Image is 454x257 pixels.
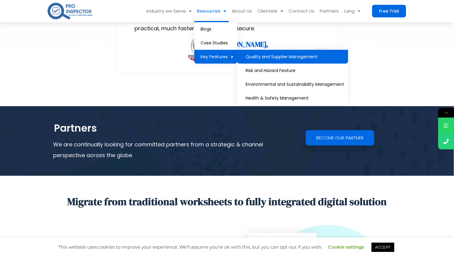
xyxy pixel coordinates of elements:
[47,1,93,20] img: pro-inspector-logo
[237,64,348,77] a: Risk and Hazard Feature
[237,77,348,91] a: Environmental and Sustainability Management
[237,91,348,105] a: Health & Safety Management
[54,123,266,133] div: Partners
[328,244,364,250] a: Cookie settings
[50,196,404,208] div: Migrate from traditional worksheets to fully integrated digital solution
[194,50,237,64] a: Key Features
[372,5,406,17] a: Free Trial
[306,130,374,145] a: Become our partner
[371,243,394,252] a: ACCEPT
[316,136,364,140] span: Become our partner
[185,37,209,61] img: BV
[194,22,237,36] a: Blogs
[215,40,269,49] strong: [PERSON_NAME],
[59,244,396,250] span: This website uses cookies to improve your experience. We'll assume you're ok with this, but you c...
[438,108,454,118] span: →
[194,36,237,50] a: Case Studies
[237,50,348,64] a: Quality and Supplier Management
[237,50,348,105] ul: Key Features
[194,22,237,64] ul: Resources
[379,9,399,13] span: Free Trial
[46,139,274,161] div: We are continually looking for committed partners from a strategic & channel perspective across t...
